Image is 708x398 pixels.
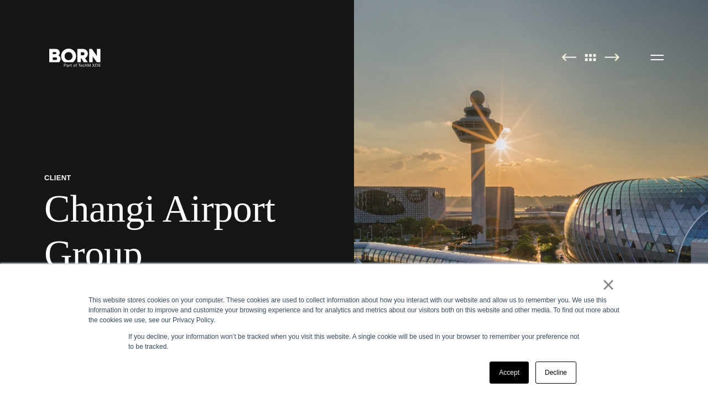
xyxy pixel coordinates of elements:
[88,295,619,325] div: This website stores cookies on your computer. These cookies are used to collect information about...
[535,362,576,384] a: Decline
[44,173,310,182] p: Client
[605,53,619,61] img: Next Page
[561,53,576,61] img: Previous Page
[602,280,615,290] a: ×
[44,186,310,276] h1: Changi Airport Group
[644,45,670,69] button: Open
[579,53,602,61] img: All Pages
[490,362,529,384] a: Accept
[128,332,580,352] p: If you decline, your information won’t be tracked when you visit this website. A single cookie wi...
